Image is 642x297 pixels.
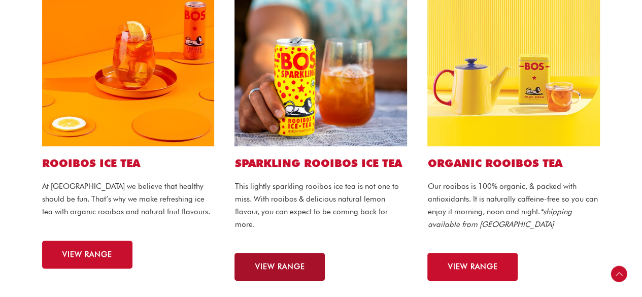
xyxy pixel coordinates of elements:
[62,251,112,258] span: VIEW RANGE
[427,180,600,230] p: Our rooibos is 100% organic, & packed with antioxidants. It is naturally caffeine-free so you can...
[42,241,132,269] a: VIEW RANGE
[427,156,600,170] h2: ORGANIC ROOIBOS TEA
[42,180,215,218] p: At [GEOGRAPHIC_DATA] we believe that healthy should be fun. That’s why we make refreshing ice tea...
[427,253,518,281] a: VIEW RANGE
[427,207,571,229] em: *shipping available from [GEOGRAPHIC_DATA]
[448,263,497,271] span: VIEW RANGE
[255,263,305,271] span: VIEW RANGE
[234,180,407,230] p: This lightly sparkling rooibos ice tea is not one to miss. With rooibos & delicious natural lemon...
[234,253,325,281] a: VIEW RANGE
[42,156,215,170] h2: ROOIBOS ICE TEA
[234,156,407,170] h2: SPARKLING ROOIBOS ICE TEA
